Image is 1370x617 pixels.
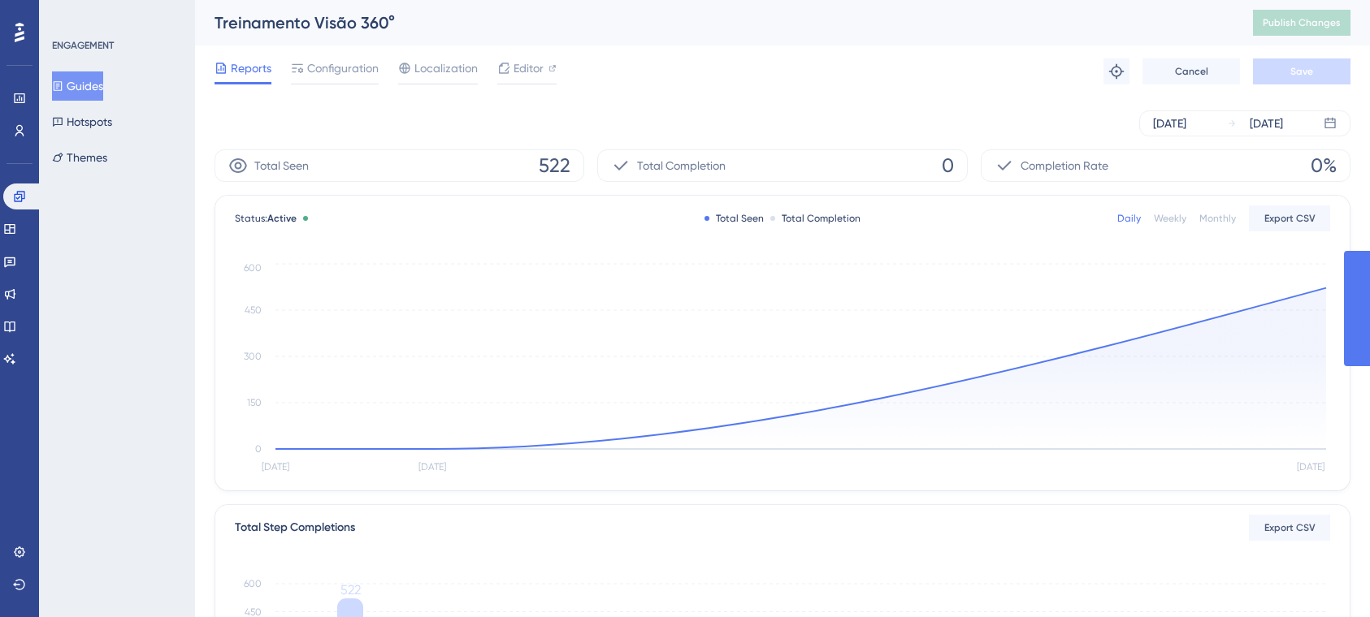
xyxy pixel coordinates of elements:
button: Hotspots [52,107,112,136]
span: 0 [942,153,954,179]
span: Total Seen [254,156,309,175]
span: Editor [514,58,544,78]
div: Weekly [1154,212,1186,225]
span: 522 [539,153,570,179]
div: Daily [1117,212,1141,225]
span: Export CSV [1264,521,1316,534]
button: Cancel [1142,58,1240,84]
button: Publish Changes [1253,10,1350,36]
span: Publish Changes [1263,16,1341,29]
tspan: 0 [255,443,262,455]
tspan: 150 [247,397,262,408]
span: Export CSV [1264,212,1316,225]
span: Status: [235,212,297,225]
tspan: [DATE] [418,461,446,472]
div: [DATE] [1250,114,1283,133]
span: Active [267,213,297,224]
span: Cancel [1175,65,1208,78]
div: Treinamento Visão 360° [215,11,1212,34]
tspan: [DATE] [1297,461,1324,472]
button: Export CSV [1249,515,1330,541]
button: Save [1253,58,1350,84]
tspan: 300 [244,351,262,362]
button: Export CSV [1249,205,1330,231]
div: [DATE] [1153,114,1186,133]
tspan: 522 [340,582,361,598]
span: Localization [414,58,478,78]
span: Total Completion [637,156,726,175]
tspan: 450 [245,304,262,316]
div: Total Completion [770,212,861,225]
span: 0% [1311,153,1337,179]
div: ENGAGEMENT [52,39,114,52]
span: Save [1290,65,1313,78]
iframe: UserGuiding AI Assistant Launcher [1302,553,1350,602]
tspan: [DATE] [262,461,289,472]
div: Total Step Completions [235,518,355,537]
span: Completion Rate [1021,156,1108,175]
div: Total Seen [705,212,764,225]
button: Guides [52,71,103,101]
tspan: 600 [244,262,262,274]
div: Monthly [1199,212,1236,225]
tspan: 600 [244,578,262,589]
button: Themes [52,143,107,172]
span: Reports [231,58,271,78]
span: Configuration [307,58,379,78]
